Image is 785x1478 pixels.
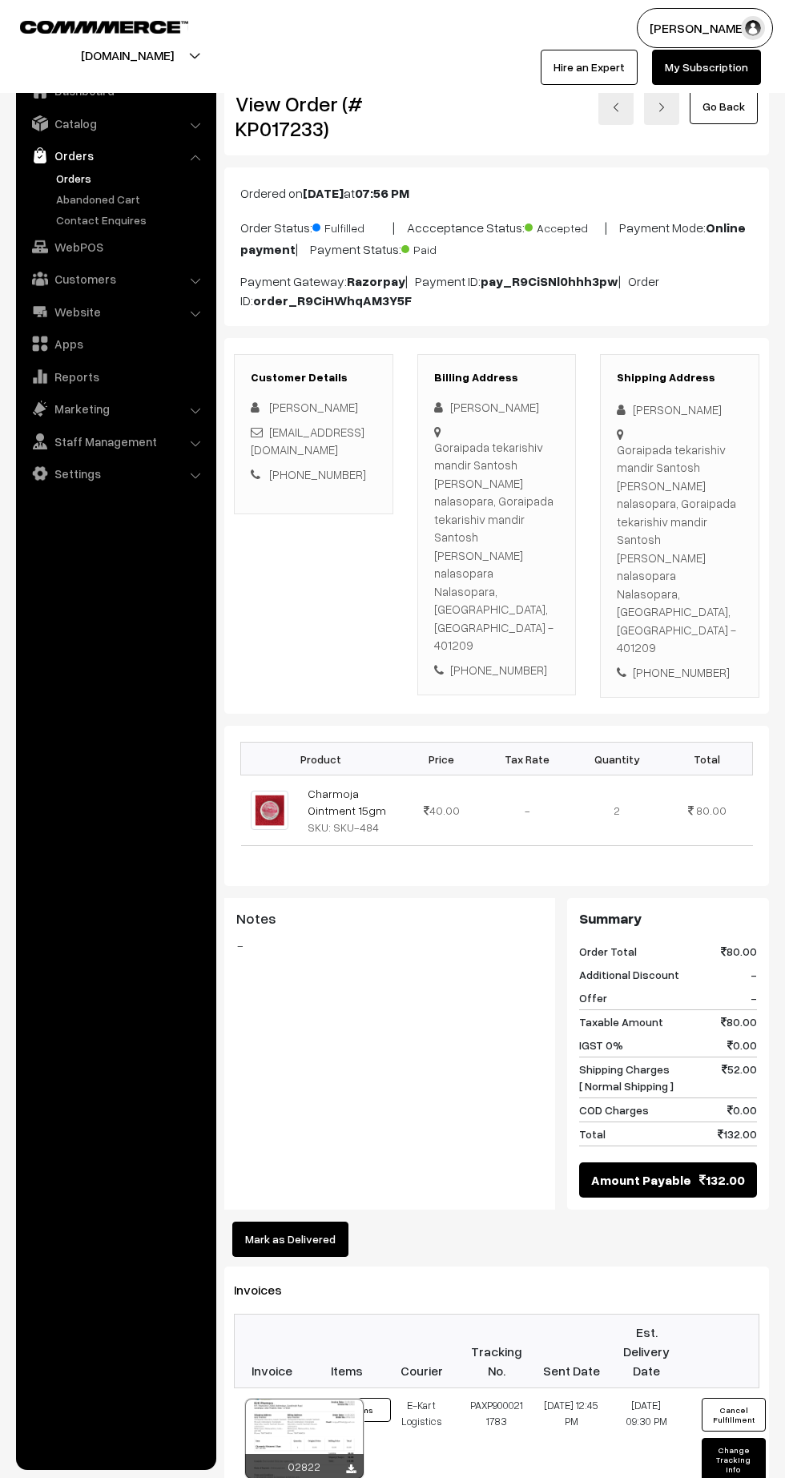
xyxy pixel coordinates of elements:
[525,215,605,236] span: Accepted
[236,910,543,928] h3: Notes
[20,141,211,170] a: Orders
[614,803,620,817] span: 2
[652,50,761,85] a: My Subscription
[702,1398,766,1432] button: Cancel Fulfillment
[434,438,560,654] div: Goraipada tekarishiv mandir Santosh [PERSON_NAME] nalasopara, Goraipada tekarishiv mandir Santosh...
[637,8,773,48] button: [PERSON_NAME]
[20,362,211,391] a: Reports
[434,398,560,417] div: [PERSON_NAME]
[308,819,392,836] div: SKU: SKU-484
[20,329,211,358] a: Apps
[384,1315,460,1388] th: Courier
[347,273,405,289] b: Razorpay
[579,1013,663,1030] span: Taxable Amount
[20,297,211,326] a: Website
[609,1315,684,1388] th: Est. Delivery Date
[579,966,679,983] span: Additional Discount
[434,371,560,385] h3: Billing Address
[235,1315,310,1388] th: Invoice
[52,211,211,228] a: Contact Enquires
[251,425,364,457] a: [EMAIL_ADDRESS][DOMAIN_NAME]
[751,989,757,1006] span: -
[718,1126,757,1142] span: 132.00
[232,1222,348,1257] button: Mark as Delivered
[269,467,366,481] a: [PHONE_NUMBER]
[240,215,753,259] p: Order Status: | Accceptance Status: | Payment Mode: | Payment Status:
[541,50,638,85] a: Hire an Expert
[699,1170,745,1190] span: 132.00
[401,743,482,775] th: Price
[534,1315,610,1388] th: Sent Date
[355,185,409,201] b: 07:56 PM
[236,936,543,955] blockquote: -
[234,1282,301,1298] span: Invoices
[617,441,743,657] div: Goraipada tekarishiv mandir Santosh [PERSON_NAME] nalasopara, Goraipada tekarishiv mandir Santosh...
[696,803,727,817] span: 80.00
[269,400,358,414] span: [PERSON_NAME]
[722,1061,757,1094] span: 52.00
[20,232,211,261] a: WebPOS
[241,743,401,775] th: Product
[459,1315,534,1388] th: Tracking No.
[253,292,412,308] b: order_R9CiHWhqAM3Y5F
[721,943,757,960] span: 80.00
[591,1170,691,1190] span: Amount Payable
[303,185,344,201] b: [DATE]
[579,910,757,928] h3: Summary
[20,459,211,488] a: Settings
[312,215,392,236] span: Fulfilled
[20,109,211,138] a: Catalog
[25,35,230,75] button: [DOMAIN_NAME]
[52,191,211,207] a: Abandoned Cart
[579,943,637,960] span: Order Total
[572,743,662,775] th: Quantity
[235,91,393,141] h2: View Order (# KP017233)
[662,743,752,775] th: Total
[240,272,753,310] p: Payment Gateway: | Payment ID: | Order ID:
[434,661,560,679] div: [PHONE_NUMBER]
[617,401,743,419] div: [PERSON_NAME]
[727,1037,757,1053] span: 0.00
[20,16,160,35] a: COMMMERCE
[52,170,211,187] a: Orders
[251,371,376,385] h3: Customer Details
[579,1101,649,1118] span: COD Charges
[741,16,765,40] img: user
[240,183,753,203] p: Ordered on at
[308,787,386,817] a: Charmoja Ointment 15gm
[727,1101,757,1118] span: 0.00
[579,1037,623,1053] span: IGST 0%
[751,966,757,983] span: -
[20,394,211,423] a: Marketing
[20,427,211,456] a: Staff Management
[20,21,188,33] img: COMMMERCE
[657,103,666,112] img: right-arrow.png
[251,791,288,830] img: CHARMOJA.jpg
[424,803,460,817] span: 40.00
[617,663,743,682] div: [PHONE_NUMBER]
[611,103,621,112] img: left-arrow.png
[20,264,211,293] a: Customers
[482,775,572,846] td: -
[482,743,572,775] th: Tax Rate
[617,371,743,385] h3: Shipping Address
[579,1061,674,1094] span: Shipping Charges [ Normal Shipping ]
[579,1126,606,1142] span: Total
[309,1315,384,1388] th: Items
[579,989,607,1006] span: Offer
[690,89,758,124] a: Go Back
[401,237,481,258] span: Paid
[721,1013,757,1030] span: 80.00
[481,273,618,289] b: pay_R9CiSNl0hhh3pw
